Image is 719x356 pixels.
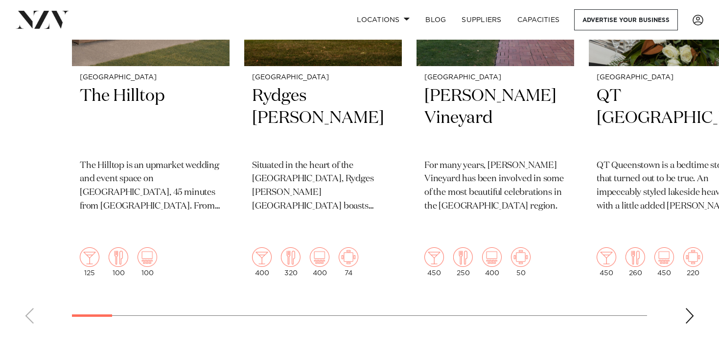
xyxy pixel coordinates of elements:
div: 260 [626,247,645,277]
small: [GEOGRAPHIC_DATA] [252,74,394,81]
img: theatre.png [138,247,157,267]
div: 100 [138,247,157,277]
img: cocktail.png [80,247,99,267]
small: [GEOGRAPHIC_DATA] [80,74,222,81]
div: 450 [654,247,674,277]
img: dining.png [453,247,473,267]
a: BLOG [417,9,454,30]
div: 400 [482,247,502,277]
a: Advertise your business [574,9,678,30]
img: cocktail.png [597,247,616,267]
img: dining.png [626,247,645,267]
img: meeting.png [683,247,703,267]
div: 400 [310,247,329,277]
h2: Rydges [PERSON_NAME] [252,85,394,151]
p: The Hilltop is an upmarket wedding and event space on [GEOGRAPHIC_DATA], 45 minutes from [GEOGRAP... [80,159,222,214]
div: 125 [80,247,99,277]
div: 400 [252,247,272,277]
div: 50 [511,247,531,277]
div: 74 [339,247,358,277]
img: theatre.png [482,247,502,267]
div: 450 [424,247,444,277]
div: 100 [109,247,128,277]
div: 250 [453,247,473,277]
div: 220 [683,247,703,277]
h2: [PERSON_NAME] Vineyard [424,85,566,151]
a: Locations [349,9,417,30]
img: theatre.png [310,247,329,267]
p: For many years, [PERSON_NAME] Vineyard has been involved in some of the most beautiful celebratio... [424,159,566,214]
a: Capacities [510,9,568,30]
h2: The Hilltop [80,85,222,151]
small: [GEOGRAPHIC_DATA] [424,74,566,81]
img: meeting.png [511,247,531,267]
img: dining.png [109,247,128,267]
img: meeting.png [339,247,358,267]
img: cocktail.png [252,247,272,267]
img: cocktail.png [424,247,444,267]
img: dining.png [281,247,301,267]
div: 450 [597,247,616,277]
div: 320 [281,247,301,277]
a: SUPPLIERS [454,9,509,30]
img: theatre.png [654,247,674,267]
p: Situated in the heart of the [GEOGRAPHIC_DATA], Rydges [PERSON_NAME] [GEOGRAPHIC_DATA] boasts spa... [252,159,394,214]
img: nzv-logo.png [16,11,69,28]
